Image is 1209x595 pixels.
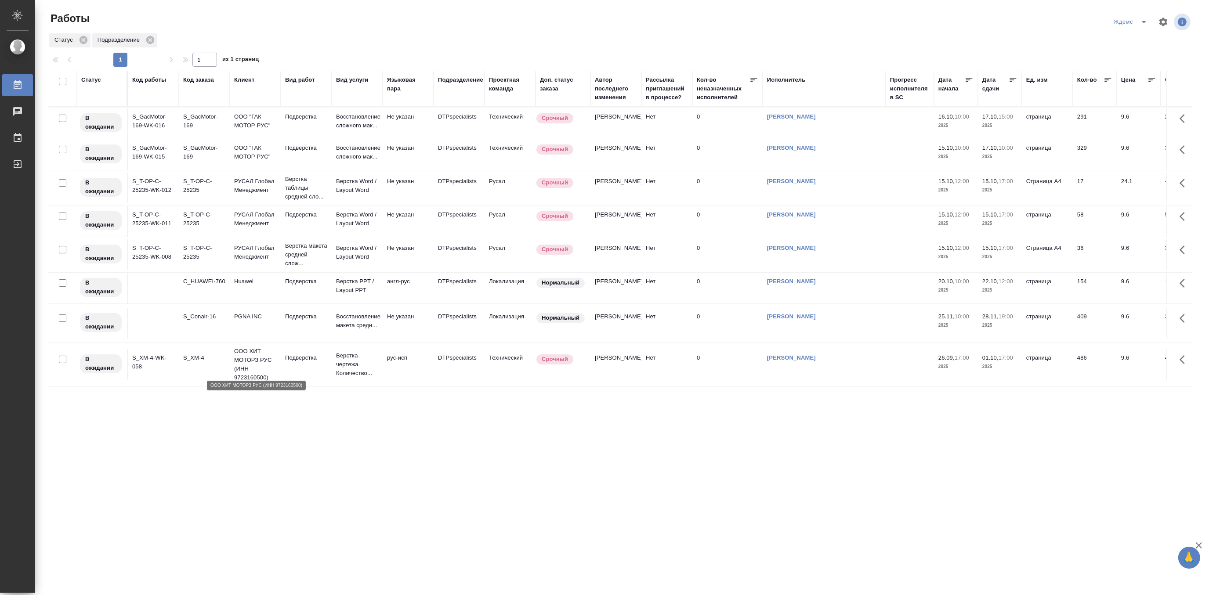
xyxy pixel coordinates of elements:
p: PGNA INC [234,312,276,321]
p: 10:00 [955,113,969,120]
a: [PERSON_NAME] [767,144,816,151]
div: Исполнитель назначен, приступать к работе пока рано [79,177,123,198]
a: [PERSON_NAME] [767,211,816,218]
p: ООО "ГАК МОТОР РУС" [234,144,276,161]
td: Нет [641,349,692,380]
div: S_XM-4 [183,353,225,362]
div: Дата начала [938,76,965,93]
p: 10:00 [999,144,1013,151]
p: Срочный [542,212,568,220]
p: Восстановление сложного мак... [336,144,378,161]
button: Здесь прячутся важные кнопки [1174,206,1195,227]
p: Срочный [542,178,568,187]
td: 0 [692,108,763,139]
button: 🙏 [1178,547,1200,569]
div: Вид услуги [336,76,369,84]
td: 291 [1073,108,1117,139]
p: 17:00 [999,178,1013,184]
div: Исполнитель назначен, приступать к работе пока рано [79,244,123,264]
a: [PERSON_NAME] [767,354,816,361]
td: 9.6 [1117,139,1161,170]
div: S_GacMotor-169 [183,144,225,161]
a: [PERSON_NAME] [767,178,816,184]
p: 2025 [982,286,1017,295]
td: 3 926,40 ₽ [1161,308,1205,339]
td: [PERSON_NAME] [590,349,641,380]
td: 154 [1073,273,1117,303]
td: Не указан [383,139,434,170]
p: Верстка Word / Layout Word [336,177,378,195]
p: Восстановление сложного мак... [336,112,378,130]
div: Проектная команда [489,76,531,93]
div: Исполнитель назначен, приступать к работе пока рано [79,277,123,298]
td: 0 [692,308,763,339]
div: Цена [1121,76,1136,84]
td: 36 [1073,239,1117,270]
td: страница [1022,108,1073,139]
p: 26.09, [938,354,955,361]
div: Доп. статус заказа [540,76,586,93]
p: РУСАЛ Глобал Менеджмент [234,177,276,195]
p: 15.10, [982,211,999,218]
div: S_GacMotor-169 [183,112,225,130]
button: Здесь прячутся важные кнопки [1174,308,1195,329]
div: S_T-OP-C-25235 [183,177,225,195]
p: В ожидании [85,245,116,263]
td: 409 [1073,308,1117,339]
td: 9.6 [1117,206,1161,237]
td: 58 [1073,206,1117,237]
td: [PERSON_NAME] [590,239,641,270]
p: 2025 [938,219,974,228]
p: Верстка Word / Layout Word [336,210,378,228]
div: Исполнитель [767,76,806,84]
td: Нет [641,239,692,270]
p: 15.10, [938,245,955,251]
span: Настроить таблицу [1153,11,1174,32]
button: Здесь прячутся важные кнопки [1174,173,1195,194]
div: Кол-во неназначенных исполнителей [697,76,749,102]
td: 17 [1073,173,1117,203]
td: [PERSON_NAME] [590,273,641,303]
td: DTPspecialists [434,173,485,203]
p: Статус [54,36,76,44]
p: 2025 [938,152,974,161]
p: Срочный [542,355,568,364]
p: Верстка таблицы средней сло... [285,175,327,201]
p: В ожидании [85,212,116,229]
p: 15.10, [938,211,955,218]
p: 2025 [982,252,1017,261]
p: 2025 [982,121,1017,130]
td: S_XM-4-WK-058 [128,349,179,380]
p: 17:00 [999,354,1013,361]
p: 28.11, [982,313,999,320]
p: 2025 [938,186,974,195]
p: 2025 [938,286,974,295]
td: S_GacMotor-169-WK-015 [128,139,179,170]
td: DTPspecialists [434,206,485,237]
p: 10:00 [955,313,969,320]
p: 12:00 [955,211,969,218]
td: Нет [641,139,692,170]
td: Технический [485,349,536,380]
p: 10:00 [955,144,969,151]
p: 12:00 [955,245,969,251]
span: 🙏 [1182,548,1197,567]
td: [PERSON_NAME] [590,139,641,170]
td: [PERSON_NAME] [590,308,641,339]
p: Подверстка [285,353,327,362]
div: Исполнитель назначен, приступать к работе пока рано [79,210,123,231]
td: Русал [485,239,536,270]
div: Код работы [132,76,166,84]
div: Подразделение [438,76,483,84]
td: страница [1022,273,1073,303]
td: 0 [692,139,763,170]
p: 15:00 [999,113,1013,120]
p: 2025 [982,152,1017,161]
p: 17:00 [999,211,1013,218]
td: 24.1 [1117,173,1161,203]
p: 2025 [982,321,1017,330]
td: S_T-OP-C-25235-WK-011 [128,206,179,237]
div: Сумма [1165,76,1184,84]
td: 556,80 ₽ [1161,206,1205,237]
td: Нет [641,173,692,203]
